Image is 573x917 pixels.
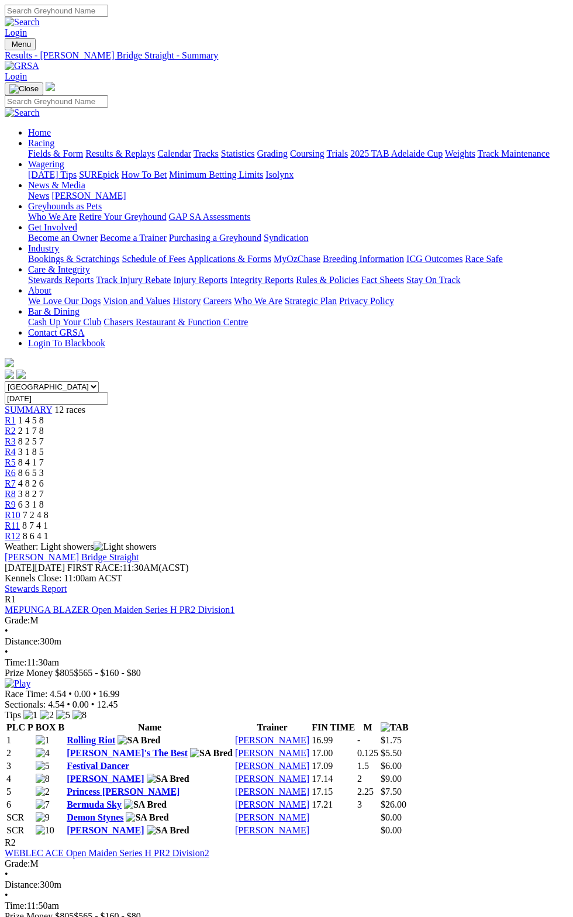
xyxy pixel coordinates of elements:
span: FIRST RACE: [67,563,122,573]
img: Search [5,108,40,118]
a: WEBLEC ACE Open Maiden Series H PR2 Division2 [5,848,209,858]
div: Industry [28,254,568,264]
span: Weather: Light showers [5,542,157,551]
a: [PERSON_NAME] [67,825,144,835]
a: Schedule of Fees [122,254,185,264]
a: ICG Outcomes [406,254,462,264]
a: Retire Your Greyhound [79,212,167,222]
a: SUREpick [79,170,119,180]
img: 8 [36,774,50,784]
span: • [5,626,8,636]
a: [PERSON_NAME] [51,191,126,201]
img: 7 [36,799,50,810]
input: Select date [5,392,108,405]
span: 0.00 [73,699,89,709]
a: Statistics [221,149,255,158]
a: [PERSON_NAME] [235,787,309,797]
img: twitter.svg [16,370,26,379]
a: R2 [5,426,16,436]
span: $9.00 [381,774,402,784]
a: Become a Trainer [100,233,167,243]
a: History [172,296,201,306]
a: R1 [5,415,16,425]
td: 1 [6,735,34,746]
a: Fact Sheets [361,275,404,285]
img: SA Bred [190,748,233,759]
button: Toggle navigation [5,82,43,95]
span: PLC [6,722,25,732]
a: Cash Up Your Club [28,317,101,327]
a: Stewards Report [5,584,67,594]
td: 2 [6,747,34,759]
a: R9 [5,499,16,509]
a: Bookings & Scratchings [28,254,119,264]
td: 17.14 [311,773,355,785]
td: 6 [6,799,34,811]
a: Minimum Betting Limits [169,170,263,180]
a: [PERSON_NAME] [235,799,309,809]
a: Results & Replays [85,149,155,158]
a: Care & Integrity [28,264,90,274]
input: Search [5,5,108,17]
a: Race Safe [465,254,502,264]
a: Festival Dancer [67,761,129,771]
span: 2 1 7 8 [18,426,44,436]
a: [PERSON_NAME] [235,735,309,745]
a: Princess [PERSON_NAME] [67,787,180,797]
span: $0.00 [381,825,402,835]
a: Breeding Information [323,254,404,264]
a: Demon Stynes [67,812,123,822]
a: News & Media [28,180,85,190]
span: Time: [5,901,27,911]
span: 16.99 [99,689,120,699]
span: BOX [36,722,56,732]
a: Greyhounds as Pets [28,201,102,211]
a: Isolynx [265,170,294,180]
span: 8 6 5 3 [18,468,44,478]
a: Chasers Restaurant & Function Centre [103,317,248,327]
a: Syndication [264,233,308,243]
div: Wagering [28,170,568,180]
text: 2.25 [357,787,374,797]
img: Play [5,678,30,689]
span: 12 races [54,405,85,415]
span: R8 [5,489,16,499]
div: Greyhounds as Pets [28,212,568,222]
a: R5 [5,457,16,467]
span: 1 4 5 8 [18,415,44,425]
a: Become an Owner [28,233,98,243]
a: Bermuda Sky [67,799,122,809]
a: 2025 TAB Adelaide Cup [350,149,443,158]
span: 4 8 2 6 [18,478,44,488]
a: [PERSON_NAME] Bridge Straight [5,552,139,562]
img: logo-grsa-white.png [5,358,14,367]
a: R4 [5,447,16,457]
a: Strategic Plan [285,296,337,306]
div: Racing [28,149,568,159]
span: Distance: [5,636,40,646]
span: 8 6 4 1 [23,531,49,541]
img: SA Bred [126,812,168,823]
a: R10 [5,510,20,520]
a: Vision and Values [103,296,170,306]
div: 11:50am [5,901,568,911]
a: How To Bet [122,170,167,180]
a: Injury Reports [173,275,227,285]
th: Name [66,722,233,733]
input: Search [5,95,108,108]
a: Purchasing a Greyhound [169,233,261,243]
a: Integrity Reports [230,275,294,285]
text: 2 [357,774,362,784]
a: R6 [5,468,16,478]
td: 3 [6,760,34,772]
a: Contact GRSA [28,327,84,337]
a: Grading [257,149,288,158]
span: Race Time: [5,689,47,699]
a: Track Maintenance [478,149,550,158]
div: Bar & Dining [28,317,568,327]
span: • [5,890,8,900]
a: SUMMARY [5,405,52,415]
img: SA Bred [147,774,189,784]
